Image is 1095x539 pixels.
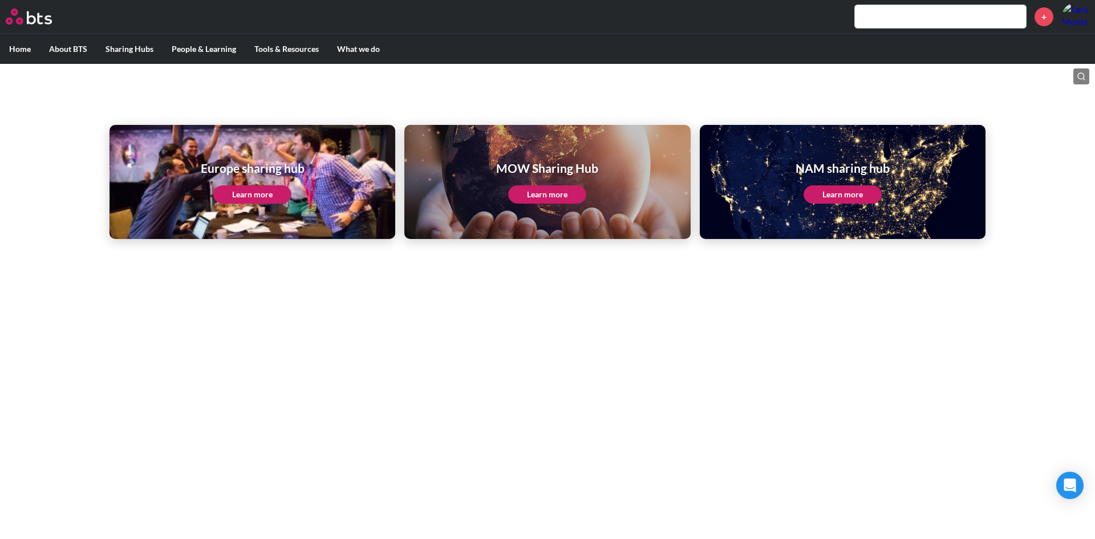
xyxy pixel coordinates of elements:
[245,34,328,64] label: Tools & Resources
[96,34,163,64] label: Sharing Hubs
[1056,472,1084,499] div: Open Intercom Messenger
[1035,7,1053,26] a: +
[201,160,305,176] h1: Europe sharing hub
[496,160,598,176] h1: MOW Sharing Hub
[6,9,73,25] a: Go home
[213,185,291,204] a: Learn more
[796,160,890,176] h1: NAM sharing hub
[328,34,389,64] label: What we do
[40,34,96,64] label: About BTS
[804,185,882,204] a: Learn more
[508,185,586,204] a: Learn more
[6,9,52,25] img: BTS Logo
[1062,3,1089,30] img: Lara Montero
[1062,3,1089,30] a: Profile
[163,34,245,64] label: People & Learning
